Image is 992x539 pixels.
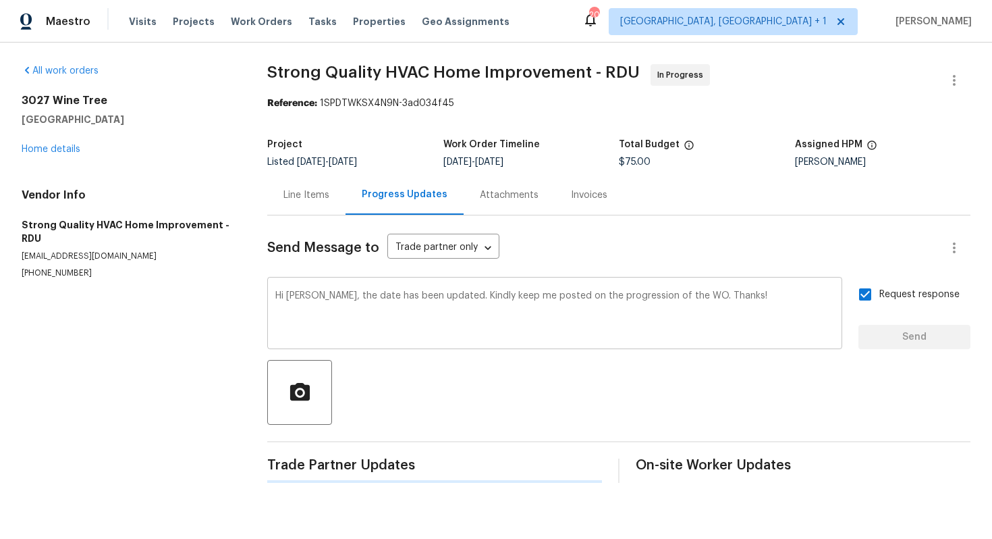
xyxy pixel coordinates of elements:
[571,188,607,202] div: Invoices
[866,140,877,157] span: The hpm assigned to this work order.
[275,291,834,338] textarea: Hi [PERSON_NAME], the date has been updated. Kindly keep me posted on the progression of the WO. ...
[480,188,539,202] div: Attachments
[620,15,827,28] span: [GEOGRAPHIC_DATA], [GEOGRAPHIC_DATA] + 1
[283,188,329,202] div: Line Items
[22,188,235,202] h4: Vendor Info
[443,157,472,167] span: [DATE]
[22,218,235,245] h5: Strong Quality HVAC Home Improvement - RDU
[22,94,235,107] h2: 3027 Wine Tree
[795,140,862,149] h5: Assigned HPM
[879,288,960,302] span: Request response
[619,157,651,167] span: $75.00
[173,15,215,28] span: Projects
[231,15,292,28] span: Work Orders
[267,64,640,80] span: Strong Quality HVAC Home Improvement - RDU
[22,66,99,76] a: All work orders
[297,157,357,167] span: -
[353,15,406,28] span: Properties
[589,8,599,22] div: 20
[267,99,317,108] b: Reference:
[22,267,235,279] p: [PHONE_NUMBER]
[46,15,90,28] span: Maestro
[297,157,325,167] span: [DATE]
[795,157,971,167] div: [PERSON_NAME]
[443,140,540,149] h5: Work Order Timeline
[657,68,709,82] span: In Progress
[308,17,337,26] span: Tasks
[329,157,357,167] span: [DATE]
[422,15,509,28] span: Geo Assignments
[22,145,80,154] a: Home details
[267,241,379,255] span: Send Message to
[684,140,694,157] span: The total cost of line items that have been proposed by Opendoor. This sum includes line items th...
[267,157,357,167] span: Listed
[129,15,157,28] span: Visits
[267,140,302,149] h5: Project
[890,15,972,28] span: [PERSON_NAME]
[22,251,235,262] p: [EMAIL_ADDRESS][DOMAIN_NAME]
[362,188,447,201] div: Progress Updates
[22,113,235,126] h5: [GEOGRAPHIC_DATA]
[267,459,602,472] span: Trade Partner Updates
[387,237,499,259] div: Trade partner only
[443,157,503,167] span: -
[267,97,970,110] div: 1SPDTWKSX4N9N-3ad034f45
[619,140,680,149] h5: Total Budget
[636,459,970,472] span: On-site Worker Updates
[475,157,503,167] span: [DATE]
